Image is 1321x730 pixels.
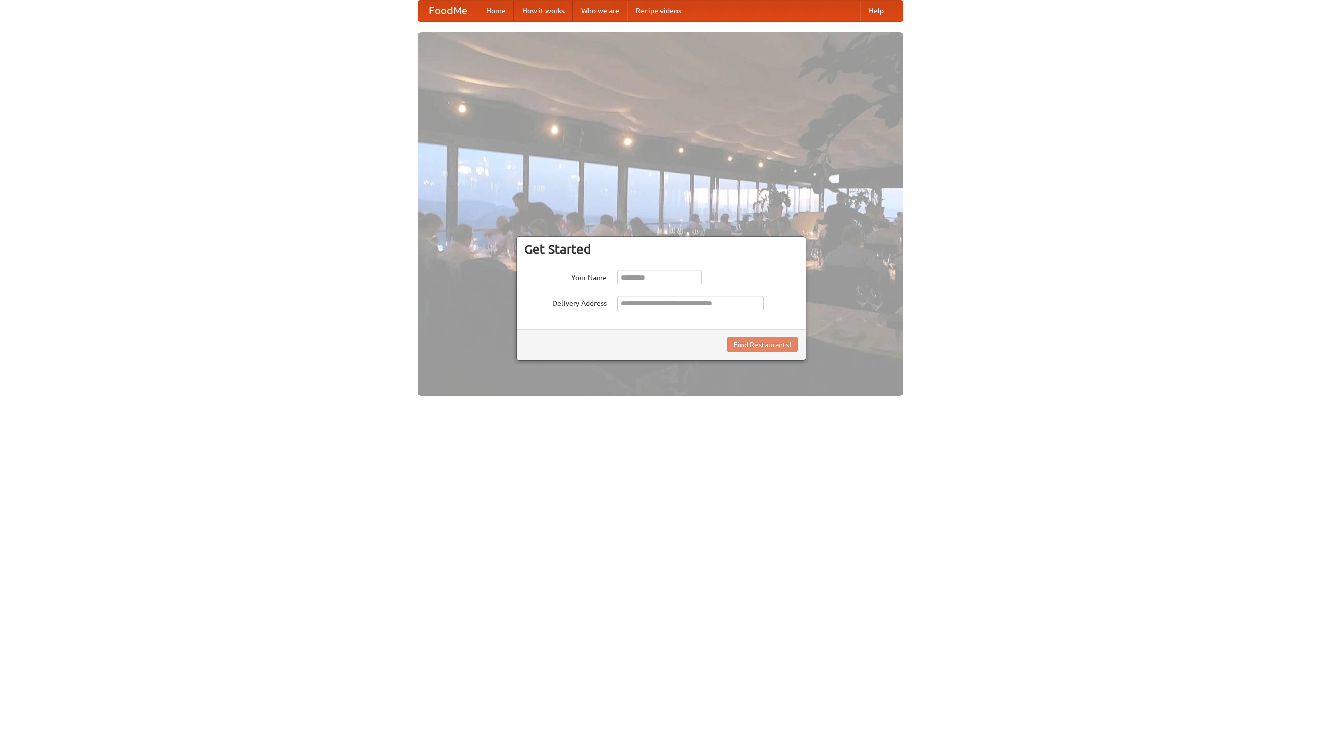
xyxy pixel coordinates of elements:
a: How it works [514,1,573,21]
a: Home [478,1,514,21]
a: Who we are [573,1,627,21]
label: Your Name [524,270,607,283]
label: Delivery Address [524,296,607,309]
button: Find Restaurants! [727,337,798,352]
a: FoodMe [418,1,478,21]
h3: Get Started [524,241,798,257]
a: Help [860,1,892,21]
a: Recipe videos [627,1,689,21]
